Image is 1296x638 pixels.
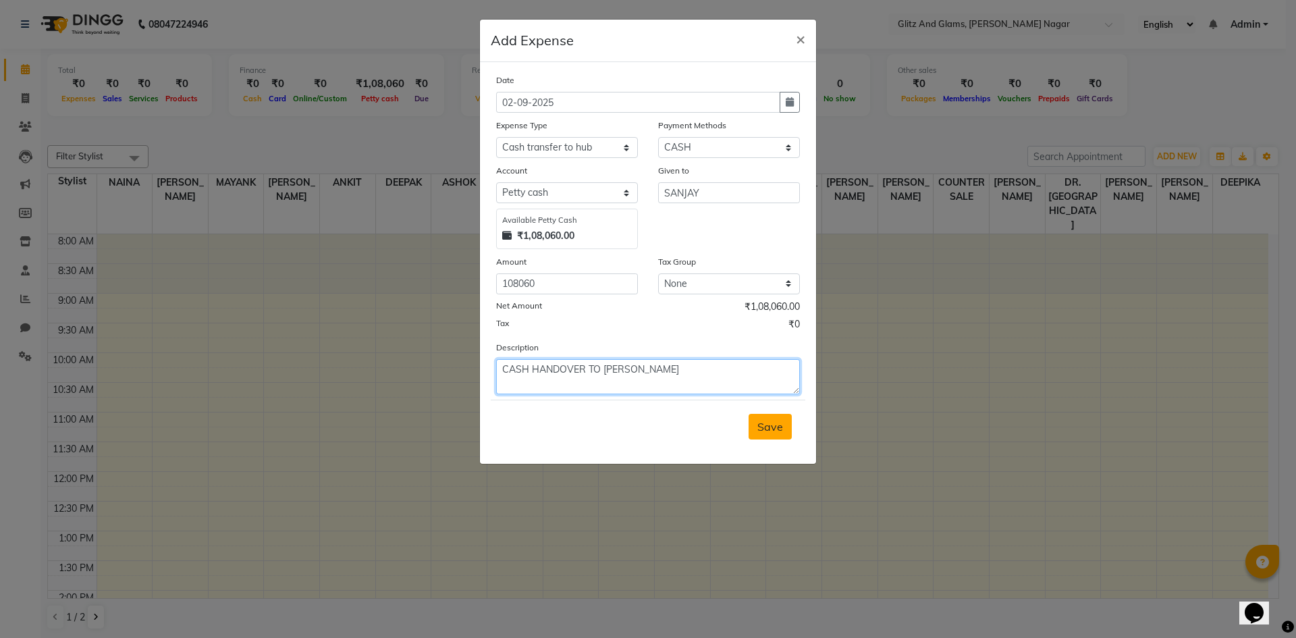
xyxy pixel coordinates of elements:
[496,273,638,294] input: Amount
[496,165,527,177] label: Account
[496,300,542,312] label: Net Amount
[658,256,696,268] label: Tax Group
[1239,584,1282,624] iframe: chat widget
[496,256,526,268] label: Amount
[785,20,816,57] button: Close
[796,28,805,49] span: ×
[757,420,783,433] span: Save
[788,317,800,335] span: ₹0
[496,74,514,86] label: Date
[491,30,574,51] h5: Add Expense
[658,119,726,132] label: Payment Methods
[496,317,509,329] label: Tax
[502,215,632,226] div: Available Petty Cash
[496,342,539,354] label: Description
[658,165,689,177] label: Given to
[496,119,547,132] label: Expense Type
[658,182,800,203] input: Given to
[749,414,792,440] button: Save
[517,229,574,243] strong: ₹1,08,060.00
[745,300,800,317] span: ₹1,08,060.00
